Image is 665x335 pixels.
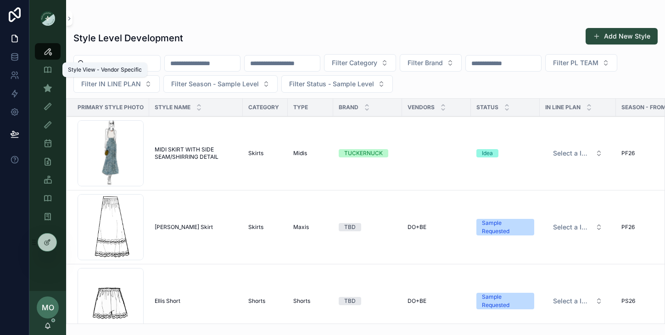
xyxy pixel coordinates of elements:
[289,79,374,89] span: Filter Status - Sample Level
[408,223,426,231] span: DO+BE
[546,293,610,309] button: Select Button
[408,104,435,111] span: Vendors
[408,297,426,305] span: DO+BE
[553,58,598,67] span: Filter PL TEAM
[553,223,592,232] span: Select a IN LINE PLAN
[476,219,534,235] a: Sample Requested
[621,150,635,157] span: PF26
[408,297,465,305] a: DO+BE
[293,297,310,305] span: Shorts
[332,58,377,67] span: Filter Category
[293,150,328,157] a: Midis
[546,219,610,235] button: Select Button
[545,54,617,72] button: Select Button
[408,223,465,231] a: DO+BE
[553,296,592,306] span: Select a IN LINE PLAN
[293,297,328,305] a: Shorts
[155,223,213,231] span: [PERSON_NAME] Skirt
[545,104,581,111] span: IN LINE PLAN
[476,149,534,157] a: Idea
[155,104,190,111] span: Style Name
[482,219,529,235] div: Sample Requested
[248,104,279,111] span: Category
[40,11,55,26] img: App logo
[344,149,383,157] div: TUCKERNUCK
[482,293,529,309] div: Sample Requested
[344,297,356,305] div: TBD
[293,223,309,231] span: Maxis
[339,297,397,305] a: TBD
[293,150,307,157] span: Midis
[248,297,282,305] a: Shorts
[155,223,237,231] a: [PERSON_NAME] Skirt
[68,66,142,73] div: Style View - Vendor Specific
[339,223,397,231] a: TBD
[621,297,635,305] span: PS26
[163,75,278,93] button: Select Button
[545,292,610,310] a: Select Button
[171,79,259,89] span: Filter Season - Sample Level
[248,150,263,157] span: Skirts
[476,104,498,111] span: Status
[155,297,180,305] span: Ellis Short
[545,145,610,162] a: Select Button
[248,223,282,231] a: Skirts
[586,28,658,45] button: Add New Style
[29,37,66,237] div: scrollable content
[621,223,635,231] span: PF26
[73,75,160,93] button: Select Button
[248,223,263,231] span: Skirts
[155,297,237,305] a: Ellis Short
[281,75,393,93] button: Select Button
[73,32,183,45] h1: Style Level Development
[400,54,462,72] button: Select Button
[339,104,358,111] span: Brand
[545,218,610,236] a: Select Button
[293,104,308,111] span: Type
[248,150,282,157] a: Skirts
[482,149,493,157] div: Idea
[42,302,54,313] span: MO
[408,58,443,67] span: Filter Brand
[293,223,328,231] a: Maxis
[248,297,265,305] span: Shorts
[546,145,610,162] button: Select Button
[339,149,397,157] a: TUCKERNUCK
[78,104,144,111] span: Primary Style Photo
[81,79,141,89] span: Filter IN LINE PLAN
[155,146,237,161] a: MIDI SKIRT WITH SIDE SEAM/SHIRRING DETAIL
[324,54,396,72] button: Select Button
[344,223,356,231] div: TBD
[476,293,534,309] a: Sample Requested
[553,149,592,158] span: Select a IN LINE PLAN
